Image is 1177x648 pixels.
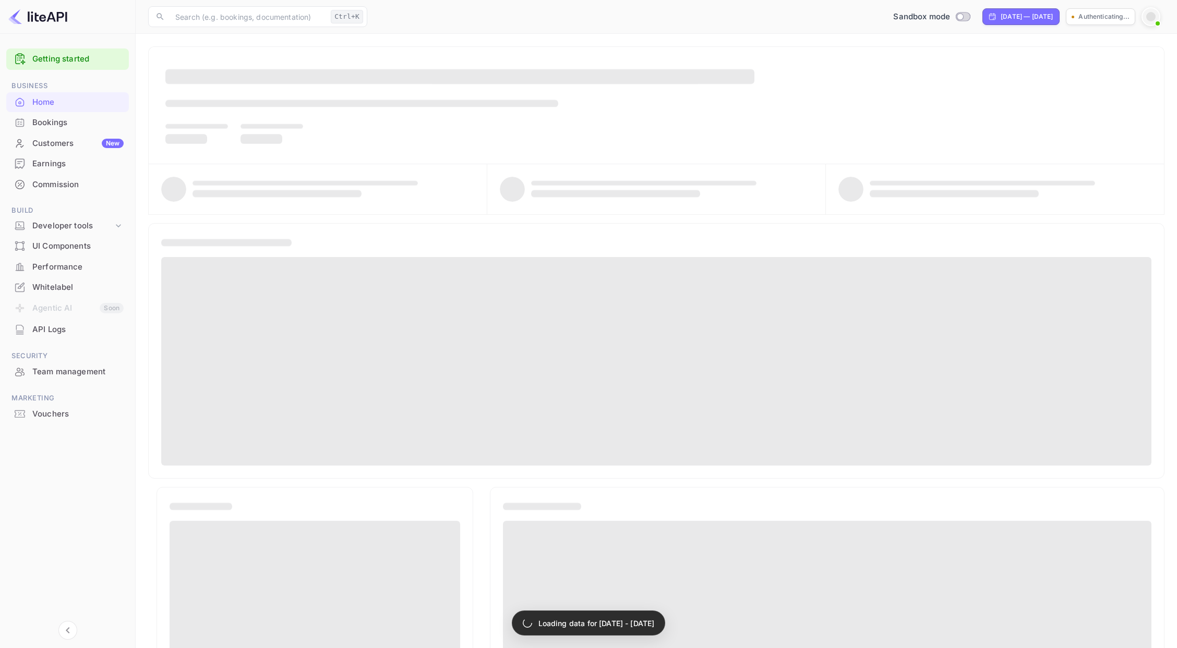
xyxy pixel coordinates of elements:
div: Earnings [6,154,129,174]
p: Loading data for [DATE] - [DATE] [538,618,655,629]
div: Commission [32,179,124,191]
a: Getting started [32,53,124,65]
div: Vouchers [6,404,129,424]
a: Team management [6,362,129,381]
div: Home [32,96,124,108]
a: Home [6,92,129,112]
div: Vouchers [32,408,124,420]
div: New [102,139,124,148]
div: Ctrl+K [331,10,363,23]
div: Click to change the date range period [982,8,1060,25]
div: API Logs [6,320,129,340]
img: LiteAPI logo [8,8,67,25]
div: Customers [32,138,124,150]
span: Marketing [6,393,129,404]
div: UI Components [32,240,124,252]
a: Vouchers [6,404,129,423]
div: Commission [6,175,129,195]
div: Developer tools [6,217,129,235]
div: Performance [32,261,124,273]
button: Collapse navigation [58,621,77,640]
a: API Logs [6,320,129,339]
div: Switch to Production mode [889,11,974,23]
div: Team management [6,362,129,382]
a: Bookings [6,113,129,132]
span: Sandbox mode [893,11,950,23]
div: API Logs [32,324,124,336]
p: Authenticating... [1078,12,1130,21]
div: Bookings [32,117,124,129]
div: Whitelabel [6,277,129,298]
div: CustomersNew [6,133,129,154]
div: UI Components [6,236,129,256]
a: Earnings [6,154,129,173]
a: Commission [6,175,129,194]
div: Developer tools [32,220,113,232]
a: Performance [6,257,129,276]
a: UI Components [6,236,129,255]
a: CustomersNew [6,133,129,153]
div: Performance [6,257,129,277]
div: Bookings [6,113,129,133]
span: Security [6,350,129,362]
div: Whitelabel [32,282,124,294]
span: Build [6,205,129,216]
a: Whitelabel [6,277,129,297]
div: Team management [32,366,124,378]
div: Home [6,92,129,113]
div: [DATE] — [DATE] [1001,12,1053,21]
span: Business [6,80,129,92]
div: Earnings [32,158,124,170]
input: Search (e.g. bookings, documentation) [169,6,327,27]
div: Getting started [6,48,129,70]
